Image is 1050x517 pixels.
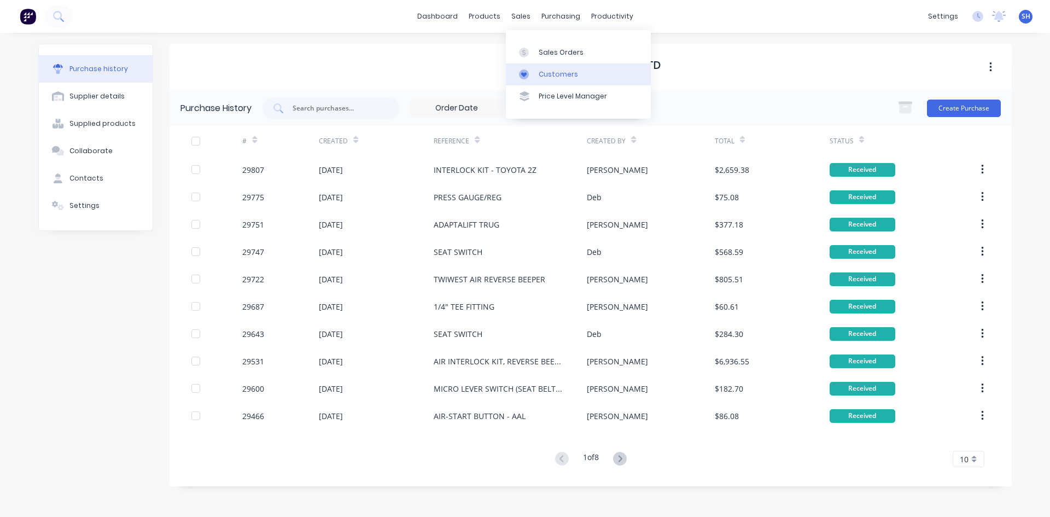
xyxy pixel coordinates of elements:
[927,100,1001,117] button: Create Purchase
[830,327,895,341] div: Received
[830,136,854,146] div: Status
[506,8,536,25] div: sales
[242,164,264,176] div: 29807
[587,383,648,394] div: [PERSON_NAME]
[39,137,153,165] button: Collaborate
[587,328,602,340] div: Deb
[830,163,895,177] div: Received
[319,356,343,367] div: [DATE]
[242,410,264,422] div: 29466
[587,246,602,258] div: Deb
[463,8,506,25] div: products
[69,146,113,156] div: Collaborate
[506,41,651,63] a: Sales Orders
[587,191,602,203] div: Deb
[715,246,743,258] div: $568.59
[319,219,343,230] div: [DATE]
[69,201,100,211] div: Settings
[587,274,648,285] div: [PERSON_NAME]
[715,356,749,367] div: $6,936.55
[69,119,136,129] div: Supplied products
[434,191,501,203] div: PRESS GAUGE/REG
[539,91,607,101] div: Price Level Manager
[242,246,264,258] div: 29747
[830,300,895,313] div: Received
[319,383,343,394] div: [DATE]
[715,164,749,176] div: $2,659.38
[960,454,969,465] span: 10
[39,192,153,219] button: Settings
[242,219,264,230] div: 29751
[39,110,153,137] button: Supplied products
[434,301,494,312] div: 1/4" TEE FITTING
[411,100,503,117] input: Order Date
[319,164,343,176] div: [DATE]
[586,8,639,25] div: productivity
[434,246,482,258] div: SEAT SWITCH
[583,451,599,467] div: 1 of 8
[539,48,584,57] div: Sales Orders
[715,410,739,422] div: $86.08
[242,191,264,203] div: 29775
[434,356,565,367] div: AIR INTERLOCK KIT, REVERSE BEEPER & HORN PARTS - HELI CPCD35 X 2
[319,246,343,258] div: [DATE]
[587,301,648,312] div: [PERSON_NAME]
[830,409,895,423] div: Received
[242,136,247,146] div: #
[242,301,264,312] div: 29687
[506,85,651,107] a: Price Level Manager
[1022,11,1030,21] span: SH
[434,219,499,230] div: ADAPTALIFT TRUG
[715,191,739,203] div: $75.08
[539,69,578,79] div: Customers
[830,245,895,259] div: Received
[180,102,252,115] div: Purchase History
[434,136,469,146] div: Reference
[434,328,482,340] div: SEAT SWITCH
[39,83,153,110] button: Supplier details
[69,91,125,101] div: Supplier details
[319,301,343,312] div: [DATE]
[242,274,264,285] div: 29722
[715,383,743,394] div: $182.70
[715,274,743,285] div: $805.51
[923,8,964,25] div: settings
[319,328,343,340] div: [DATE]
[715,301,739,312] div: $60.61
[715,328,743,340] div: $284.30
[434,274,545,285] div: TWIWEST AIR REVERSE BEEPER
[319,410,343,422] div: [DATE]
[434,164,536,176] div: INTERLOCK KIT - TOYOTA 2Z
[587,356,648,367] div: [PERSON_NAME]
[715,219,743,230] div: $377.18
[412,8,463,25] a: dashboard
[587,219,648,230] div: [PERSON_NAME]
[830,218,895,231] div: Received
[20,8,36,25] img: Factory
[242,383,264,394] div: 29600
[319,274,343,285] div: [DATE]
[69,173,103,183] div: Contacts
[506,63,651,85] a: Customers
[830,355,895,368] div: Received
[434,410,526,422] div: AIR-START BUTTON - AAL
[39,165,153,192] button: Contacts
[587,136,626,146] div: Created By
[715,136,734,146] div: Total
[291,103,382,114] input: Search purchases...
[587,164,648,176] div: [PERSON_NAME]
[830,190,895,204] div: Received
[242,356,264,367] div: 29531
[319,191,343,203] div: [DATE]
[830,382,895,396] div: Received
[830,272,895,286] div: Received
[434,383,565,394] div: MICRO LEVER SWITCH (SEAT BELTS) X 3
[69,64,128,74] div: Purchase history
[319,136,348,146] div: Created
[242,328,264,340] div: 29643
[39,55,153,83] button: Purchase history
[587,410,648,422] div: [PERSON_NAME]
[536,8,586,25] div: purchasing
